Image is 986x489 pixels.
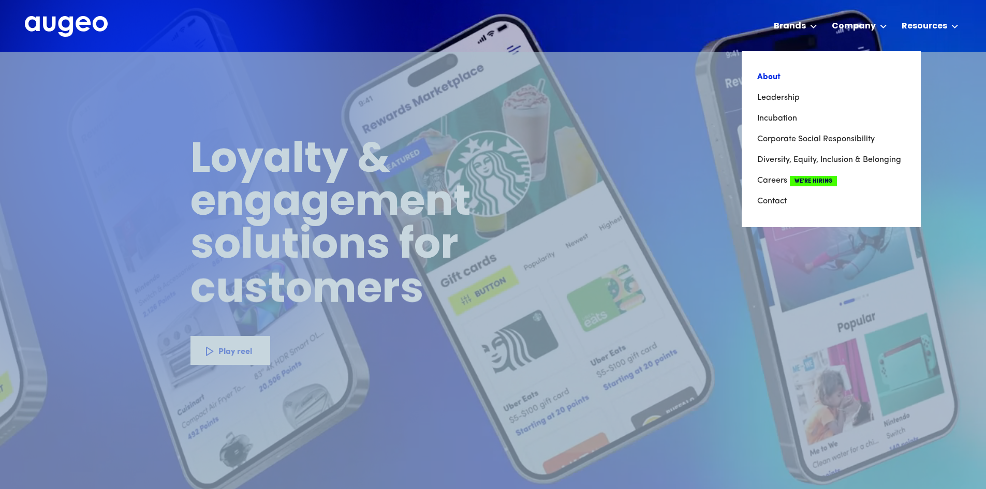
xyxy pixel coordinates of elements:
[25,16,108,37] img: Augeo's full logo in white.
[757,170,905,191] a: CareersWe're Hiring
[757,150,905,170] a: Diversity, Equity, Inclusion & Belonging
[742,51,921,227] nav: Company
[757,129,905,150] a: Corporate Social Responsibility
[757,87,905,108] a: Leadership
[790,176,837,186] span: We're Hiring
[774,20,806,33] div: Brands
[832,20,876,33] div: Company
[757,191,905,212] a: Contact
[902,20,947,33] div: Resources
[25,16,108,38] a: home
[757,108,905,129] a: Incubation
[757,67,905,87] a: About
